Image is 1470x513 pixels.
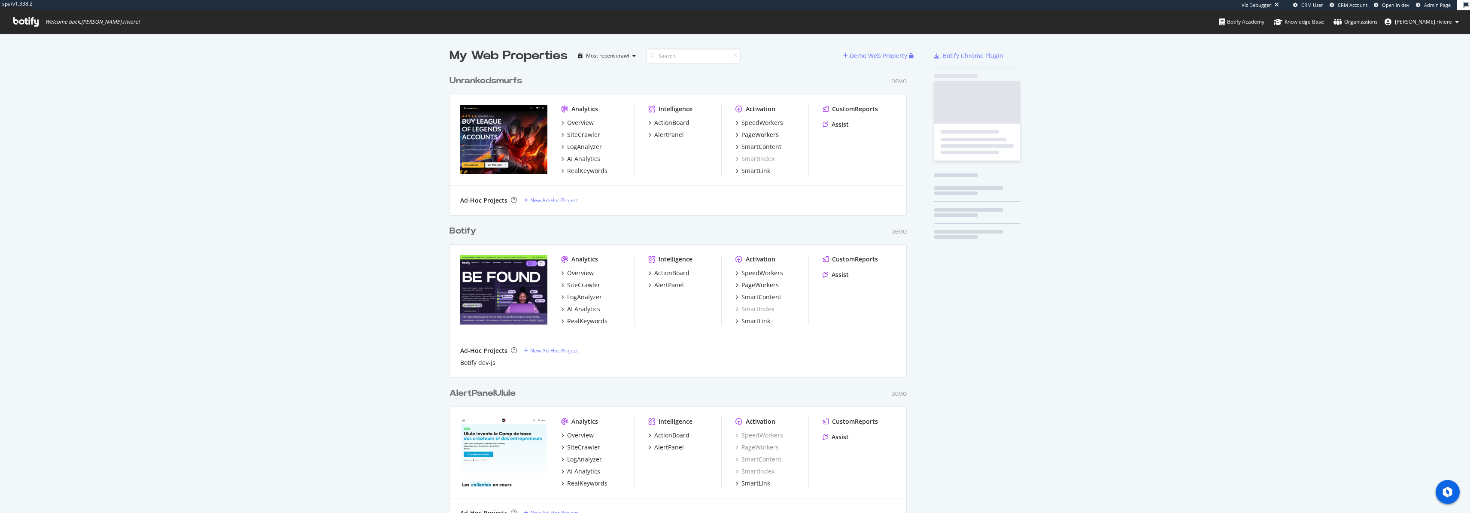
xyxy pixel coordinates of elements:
[735,479,770,488] a: SmartLink
[823,120,849,129] a: Assist
[823,105,878,113] a: CustomReports
[832,417,878,426] div: CustomReports
[746,105,775,113] div: Activation
[1274,10,1324,33] a: Knowledge Base
[460,105,547,174] img: Unrankedsmurfs
[659,105,692,113] div: Intelligence
[567,143,602,151] div: LogAnalyzer
[450,387,516,400] div: AlertPanelUlule
[891,78,907,85] div: Demo
[561,443,600,452] a: SiteCrawler
[654,131,684,139] div: AlertPanel
[654,269,689,277] div: ActionBoard
[1219,10,1264,33] a: Botify Academy
[571,255,598,264] div: Analytics
[735,305,774,313] a: SmartIndex
[735,143,781,151] a: SmartContent
[561,143,602,151] a: LogAnalyzer
[735,317,770,325] a: SmartLink
[567,269,594,277] div: Overview
[735,455,781,464] a: SmartContent
[524,197,578,204] a: New Ad-Hoc Project
[659,417,692,426] div: Intelligence
[460,417,547,487] img: AlertPanelUlule
[561,118,594,127] a: Overview
[530,347,578,354] div: New Ad-Hoc Project
[648,118,689,127] a: ActionBoard
[567,431,594,440] div: Overview
[891,390,907,398] div: Demo
[1333,10,1378,33] a: Organizations
[654,118,689,127] div: ActionBoard
[561,281,600,289] a: SiteCrawler
[741,317,770,325] div: SmartLink
[561,431,594,440] a: Overview
[567,281,600,289] div: SiteCrawler
[1416,2,1451,9] a: Admin Page
[460,196,507,205] div: Ad-Hoc Projects
[1424,2,1451,8] span: Admin Page
[646,49,741,64] input: Search
[735,131,779,139] a: PageWorkers
[654,281,684,289] div: AlertPanel
[746,417,775,426] div: Activation
[735,431,783,440] div: SpeedWorkers
[832,270,849,279] div: Assist
[741,131,779,139] div: PageWorkers
[735,167,770,175] a: SmartLink
[832,433,849,441] div: Assist
[735,155,774,163] a: SmartIndex
[561,479,607,488] a: RealKeywords
[450,387,519,400] a: AlertPanelUlule
[524,347,578,354] a: New Ad-Hoc Project
[460,358,495,367] a: Botify dev-js
[823,417,878,426] a: CustomReports
[567,443,600,452] div: SiteCrawler
[561,467,600,476] a: AI Analytics
[561,167,607,175] a: RealKeywords
[450,75,525,87] a: Unrankedsmurfs
[741,143,781,151] div: SmartContent
[648,431,689,440] a: ActionBoard
[567,455,602,464] div: LogAnalyzer
[741,269,783,277] div: SpeedWorkers
[741,293,781,301] div: SmartContent
[567,293,602,301] div: LogAnalyzer
[648,281,684,289] a: AlertPanel
[741,479,770,488] div: SmartLink
[832,255,878,264] div: CustomReports
[735,467,774,476] div: SmartIndex
[561,155,600,163] a: AI Analytics
[567,317,607,325] div: RealKeywords
[586,53,629,58] div: Most recent crawl
[735,443,779,452] a: PageWorkers
[648,131,684,139] a: AlertPanel
[1274,18,1324,26] div: Knowledge Base
[460,346,507,355] div: Ad-Hoc Projects
[1293,2,1323,9] a: CRM User
[571,417,598,426] div: Analytics
[741,118,783,127] div: SpeedWorkers
[1338,2,1367,8] span: CRM Account
[654,431,689,440] div: ActionBoard
[1330,2,1367,9] a: CRM Account
[823,255,878,264] a: CustomReports
[561,317,607,325] a: RealKeywords
[648,269,689,277] a: ActionBoard
[567,167,607,175] div: RealKeywords
[561,455,602,464] a: LogAnalyzer
[567,479,607,488] div: RealKeywords
[450,75,522,87] div: Unrankedsmurfs
[567,155,600,163] div: AI Analytics
[561,131,600,139] a: SiteCrawler
[460,255,547,325] img: Botify
[1382,2,1409,8] span: Open in dev
[1374,2,1409,9] a: Open in dev
[659,255,692,264] div: Intelligence
[567,305,600,313] div: AI Analytics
